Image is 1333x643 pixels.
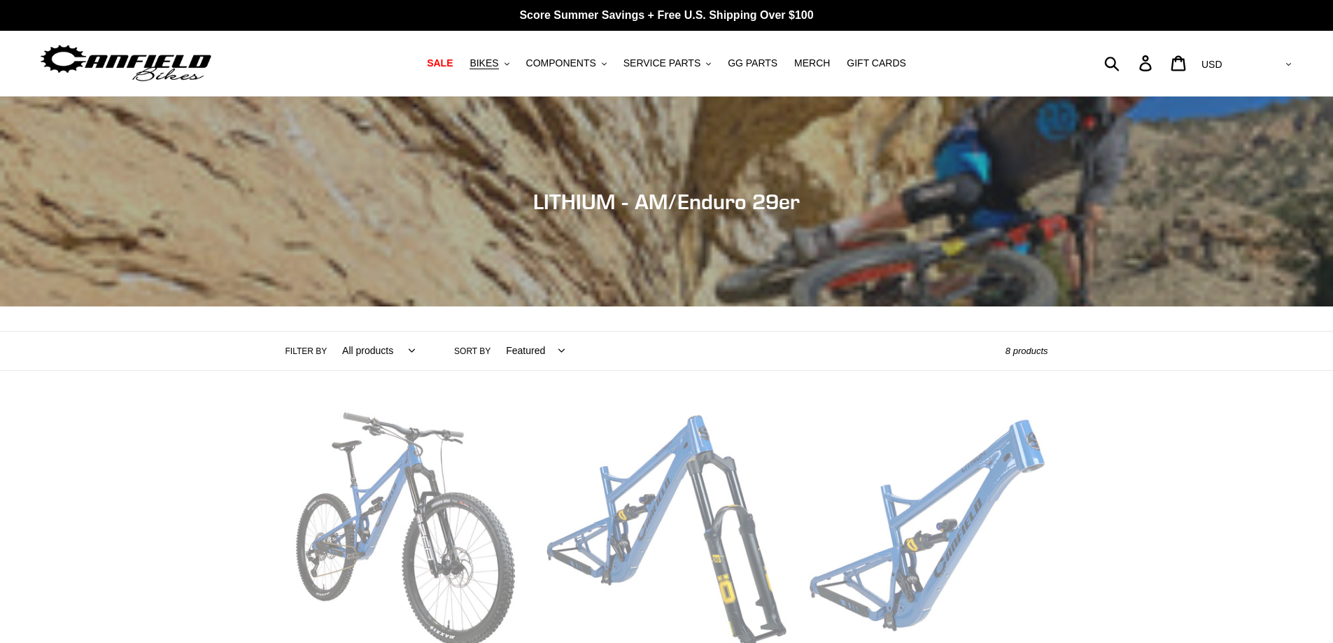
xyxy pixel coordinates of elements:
[463,54,516,73] button: BIKES
[533,189,800,214] span: LITHIUM - AM/Enduro 29er
[787,54,837,73] a: MERCH
[38,41,213,85] img: Canfield Bikes
[728,57,777,69] span: GG PARTS
[454,345,491,358] label: Sort by
[1006,346,1048,356] span: 8 products
[1112,48,1148,78] input: Search
[285,345,327,358] label: Filter by
[519,54,614,73] button: COMPONENTS
[526,57,596,69] span: COMPONENTS
[840,54,913,73] a: GIFT CARDS
[470,57,498,69] span: BIKES
[721,54,784,73] a: GG PARTS
[623,57,700,69] span: SERVICE PARTS
[616,54,718,73] button: SERVICE PARTS
[847,57,906,69] span: GIFT CARDS
[420,54,460,73] a: SALE
[794,57,830,69] span: MERCH
[427,57,453,69] span: SALE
